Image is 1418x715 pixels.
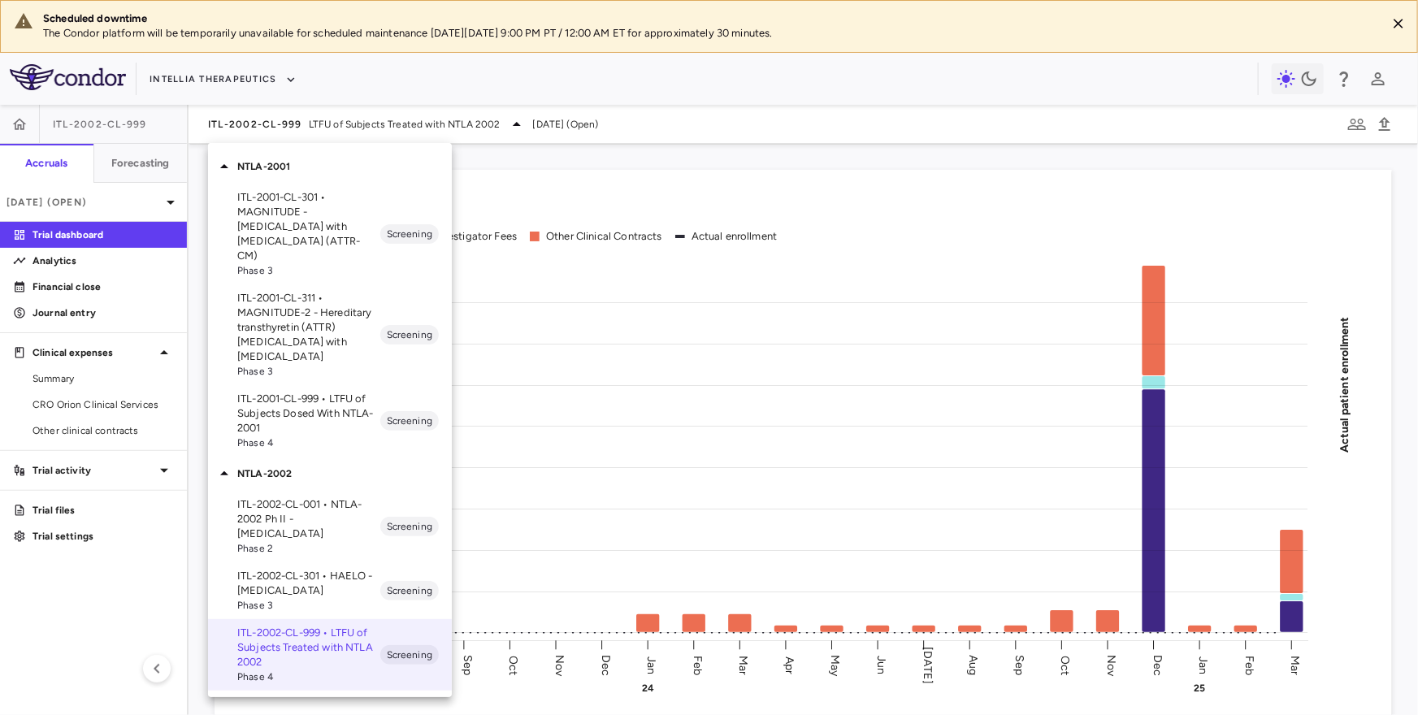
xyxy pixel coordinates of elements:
span: Phase 4 [237,669,380,684]
p: ITL-2001-CL-311 • MAGNITUDE-2 - Hereditary transthyretin (ATTR) [MEDICAL_DATA] with [MEDICAL_DATA] [237,291,380,364]
span: Phase 3 [237,263,380,278]
div: NTLA-2001 [208,149,452,184]
div: NTLA-2002 [208,457,452,491]
span: Phase 3 [237,364,380,379]
p: ITL-2001-CL-301 • MAGNITUDE - [MEDICAL_DATA] with [MEDICAL_DATA] (ATTR-CM) [237,190,380,263]
span: Screening [380,227,439,241]
p: ITL-2002-CL-301 • HAELO - [MEDICAL_DATA] [237,569,380,598]
p: NTLA-2001 [237,159,452,174]
span: Screening [380,648,439,662]
span: Phase 4 [237,435,380,450]
div: ITL-2002-CL-001 • NTLA-2002 Ph II - [MEDICAL_DATA]Phase 2Screening [208,491,452,562]
span: Screening [380,327,439,342]
p: ITL-2002-CL-999 • LTFU of Subjects Treated with NTLA 2002 [237,626,380,669]
span: Screening [380,519,439,534]
div: ITL-2001-CL-311 • MAGNITUDE-2 - Hereditary transthyretin (ATTR) [MEDICAL_DATA] with [MEDICAL_DATA... [208,284,452,385]
div: ITL-2001-CL-999 • LTFU of Subjects Dosed With NTLA-2001Phase 4Screening [208,385,452,457]
div: ITL-2002-CL-999 • LTFU of Subjects Treated with NTLA 2002Phase 4Screening [208,619,452,691]
p: ITL-2002-CL-001 • NTLA-2002 Ph II - [MEDICAL_DATA] [237,497,380,541]
span: Phase 3 [237,598,380,613]
span: Screening [380,583,439,598]
div: ITL-2002-CL-301 • HAELO - [MEDICAL_DATA]Phase 3Screening [208,562,452,619]
p: ITL-2001-CL-999 • LTFU of Subjects Dosed With NTLA-2001 [237,392,380,435]
p: NTLA-2002 [237,466,452,481]
div: ITL-2001-CL-301 • MAGNITUDE - [MEDICAL_DATA] with [MEDICAL_DATA] (ATTR-CM)Phase 3Screening [208,184,452,284]
span: Phase 2 [237,541,380,556]
span: Screening [380,414,439,428]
